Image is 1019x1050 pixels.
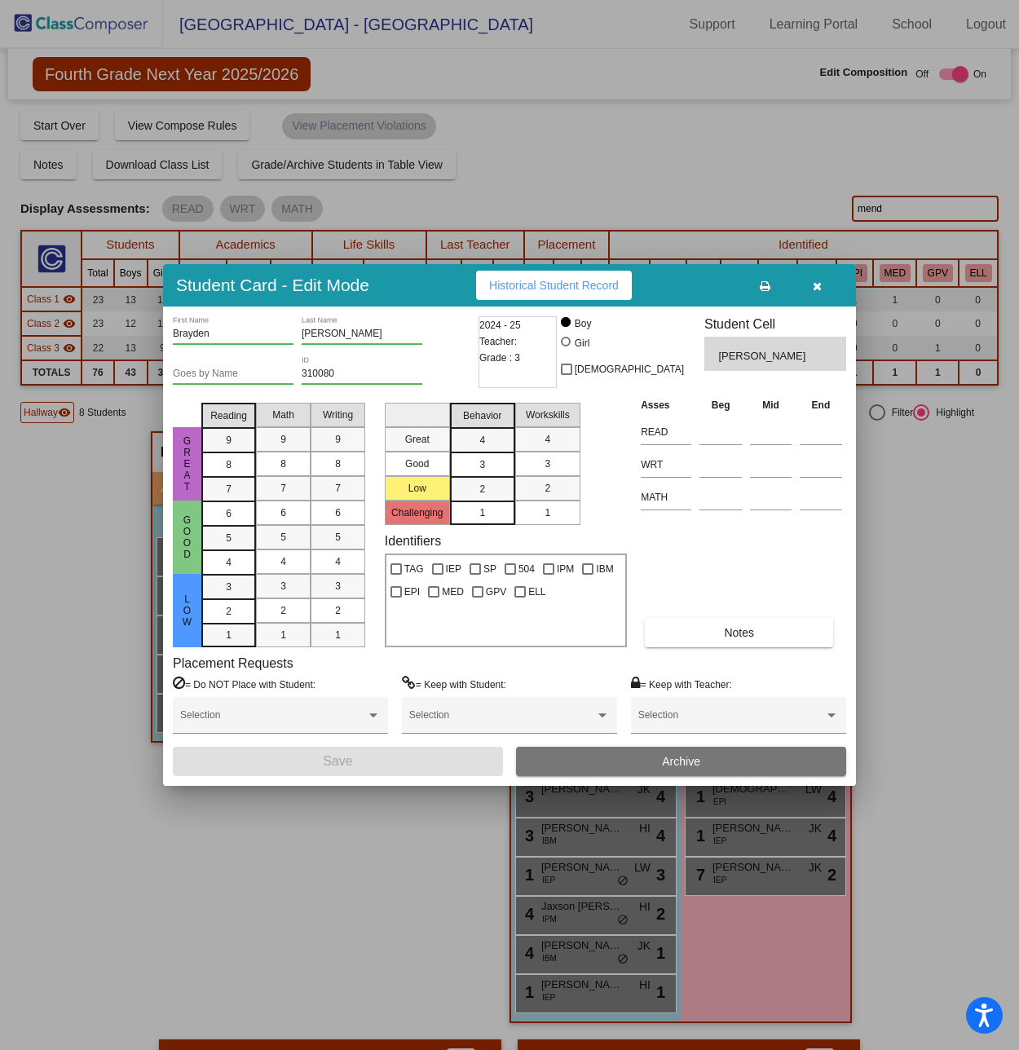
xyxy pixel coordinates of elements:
span: 6 [226,506,232,521]
label: Identifiers [385,533,441,549]
input: assessment [641,420,691,444]
span: 9 [335,432,341,447]
span: 1 [545,505,550,520]
span: 3 [280,579,286,593]
input: assessment [641,452,691,477]
span: TAG [404,559,424,579]
div: Boy [574,316,592,331]
label: = Keep with Teacher: [631,676,732,692]
input: Enter ID [302,368,422,380]
span: 9 [226,433,232,448]
span: Historical Student Record [489,279,619,292]
span: 7 [280,481,286,496]
span: 4 [226,555,232,570]
label: Placement Requests [173,655,293,671]
span: Math [272,408,294,422]
span: 5 [280,530,286,545]
span: Good [180,514,195,560]
span: Great [180,435,195,492]
span: SP [483,559,496,579]
span: 2 [280,603,286,618]
span: MED [442,582,464,602]
span: Low [180,593,195,628]
span: 2 [226,604,232,619]
span: 5 [226,531,232,545]
span: 1 [335,628,341,642]
span: IPM [557,559,574,579]
span: 3 [545,457,550,471]
span: Archive [662,755,700,768]
th: End [796,396,846,414]
th: Asses [637,396,695,414]
span: 8 [280,457,286,471]
span: ELL [528,582,545,602]
input: goes by name [173,368,293,380]
label: = Keep with Student: [402,676,506,692]
span: [DEMOGRAPHIC_DATA] [575,360,684,379]
span: 3 [335,579,341,593]
span: 2 [335,603,341,618]
span: Grade : 3 [479,350,520,366]
span: Writing [323,408,353,422]
span: 1 [280,628,286,642]
th: Beg [695,396,746,414]
span: 2024 - 25 [479,317,521,333]
span: EPI [404,582,420,602]
span: 7 [226,482,232,496]
span: Save [323,754,352,768]
span: 6 [335,505,341,520]
span: 4 [545,432,550,447]
th: Mid [746,396,796,414]
label: = Do NOT Place with Student: [173,676,315,692]
span: Reading [210,408,247,423]
button: Historical Student Record [476,271,632,300]
span: 1 [479,505,485,520]
span: 8 [226,457,232,472]
span: Workskills [526,408,570,422]
button: Save [173,747,503,776]
span: 7 [335,481,341,496]
h3: Student Cell [704,316,846,332]
span: Teacher: [479,333,517,350]
span: Notes [724,626,754,639]
div: Girl [574,336,590,351]
span: 4 [280,554,286,569]
span: 3 [226,580,232,594]
span: 6 [280,505,286,520]
input: assessment [641,485,691,510]
span: 4 [479,433,485,448]
span: [PERSON_NAME] [718,348,809,364]
span: GPV [486,582,506,602]
h3: Student Card - Edit Mode [176,275,369,295]
span: IBM [596,559,613,579]
span: 9 [280,432,286,447]
span: 2 [479,482,485,496]
button: Notes [645,618,833,647]
span: 3 [479,457,485,472]
span: 5 [335,530,341,545]
span: 8 [335,457,341,471]
span: Behavior [463,408,501,423]
span: 2 [545,481,550,496]
button: Archive [516,747,846,776]
span: 1 [226,628,232,642]
span: 4 [335,554,341,569]
span: IEP [446,559,461,579]
span: 504 [518,559,535,579]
